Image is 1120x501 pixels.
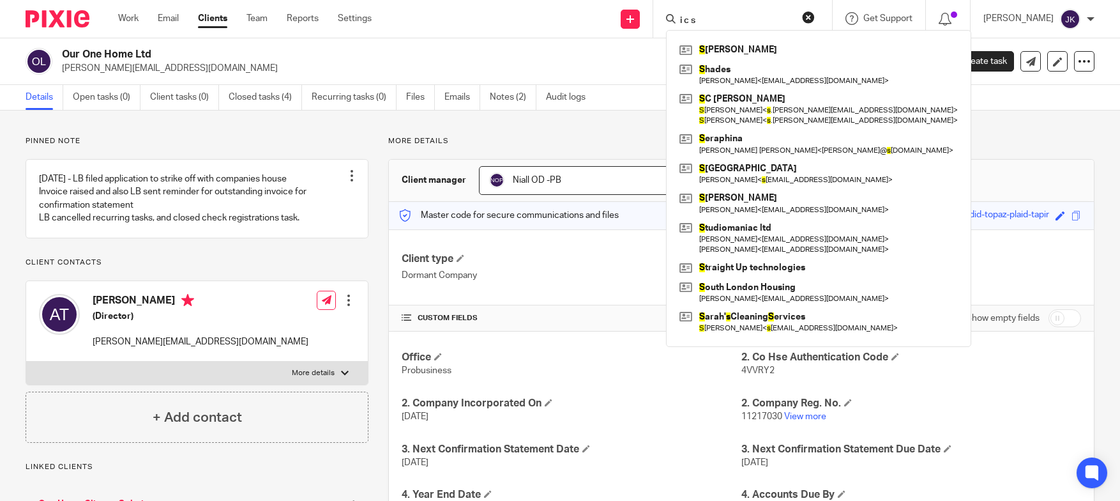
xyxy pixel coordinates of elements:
span: [DATE] [741,458,768,467]
p: Client contacts [26,258,368,268]
p: [PERSON_NAME][EMAIL_ADDRESS][DOMAIN_NAME] [62,62,921,75]
h4: Client type [402,252,741,266]
h4: Office [402,351,741,364]
a: Clients [198,12,227,25]
button: Clear [802,11,815,24]
a: Details [26,85,63,110]
p: [PERSON_NAME][EMAIL_ADDRESS][DOMAIN_NAME] [93,335,308,348]
img: svg%3E [39,294,80,335]
p: Dormant Company [402,269,741,282]
a: Emails [444,85,480,110]
p: More details [292,368,335,378]
h4: 2. Company Incorporated On [402,397,741,410]
img: Pixie [26,10,89,27]
p: Master code for secure communications and files [398,209,619,222]
a: Create task [940,51,1014,72]
img: svg%3E [489,173,504,188]
span: [DATE] [402,412,428,421]
h4: 3. Next Confirmation Statement Due Date [741,443,1081,456]
h4: + Add contact [153,408,242,428]
h2: Our One Home Ltd [62,48,749,61]
a: Client tasks (0) [150,85,219,110]
a: Email [158,12,179,25]
a: Files [406,85,435,110]
a: Audit logs [546,85,595,110]
a: Reports [287,12,319,25]
p: Pinned note [26,136,368,146]
h4: [PERSON_NAME] [93,294,308,310]
span: Get Support [863,14,912,23]
a: Team [246,12,268,25]
img: svg%3E [1060,9,1080,29]
a: Recurring tasks (0) [312,85,397,110]
i: Primary [181,294,194,307]
a: View more [784,412,826,421]
h4: 2. Company Reg. No. [741,397,1081,410]
span: 11217030 [741,412,782,421]
input: Search [679,15,794,27]
a: Closed tasks (4) [229,85,302,110]
img: svg%3E [26,48,52,75]
span: [DATE] [402,458,428,467]
p: Linked clients [26,462,368,472]
a: Settings [338,12,372,25]
span: 4VVRY2 [741,366,775,375]
span: Probusiness [402,366,451,375]
h5: (Director) [93,310,308,323]
h3: Client manager [402,174,466,187]
a: Notes (2) [490,85,536,110]
h4: 3. Next Confirmation Statement Date [402,443,741,456]
div: splendid-topaz-plaid-tapir [948,208,1049,223]
label: Show empty fields [966,312,1040,325]
span: Niall OD -PB [513,176,561,185]
a: Work [118,12,139,25]
p: [PERSON_NAME] [983,12,1054,25]
p: More details [388,136,1094,146]
h4: CUSTOM FIELDS [402,313,741,323]
a: Open tasks (0) [73,85,140,110]
h4: 2. Co Hse Authentication Code [741,351,1081,364]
